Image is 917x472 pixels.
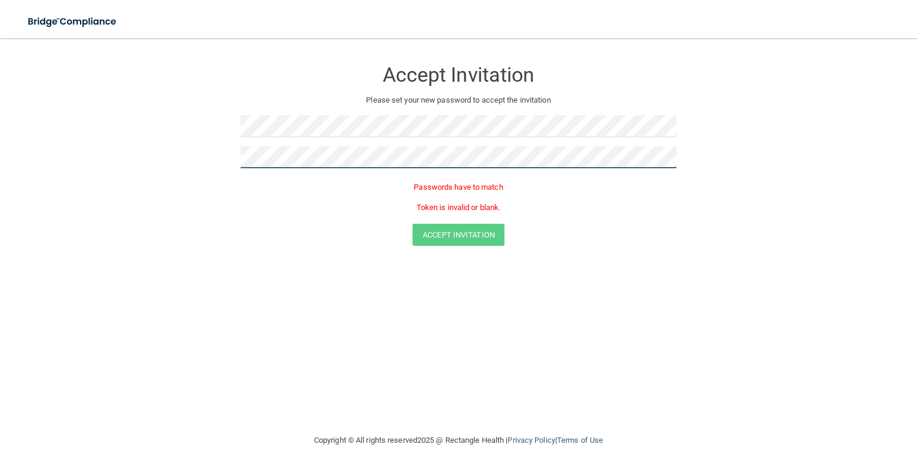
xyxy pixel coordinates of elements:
p: Please set your new password to accept the invitation [250,93,667,107]
div: Copyright © All rights reserved 2025 @ Rectangle Health | | [241,421,676,459]
p: Passwords have to match [241,180,676,195]
img: bridge_compliance_login_screen.278c3ca4.svg [18,10,128,34]
h3: Accept Invitation [241,64,676,86]
button: Accept Invitation [413,224,504,246]
iframe: Drift Widget Chat Controller [711,388,903,435]
a: Terms of Use [557,436,603,445]
a: Privacy Policy [507,436,555,445]
p: Token is invalid or blank. [241,200,676,215]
